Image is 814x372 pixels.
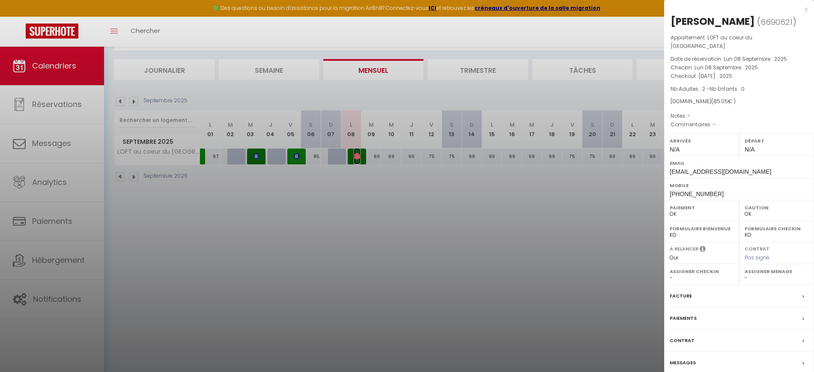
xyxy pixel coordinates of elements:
span: Nb Enfants : 0 [710,85,745,92]
label: A relancer [670,245,698,253]
label: Caution [745,203,808,212]
span: N/A [745,146,754,153]
p: Date de réservation : [671,55,808,63]
p: Checkout : [671,72,808,80]
span: [EMAIL_ADDRESS][DOMAIN_NAME] [670,168,771,175]
span: [DATE] . 2025 [698,72,732,80]
i: Sélectionner OUI si vous souhaiter envoyer les séquences de messages post-checkout [700,245,706,255]
label: Départ [745,137,808,145]
span: - [713,121,716,128]
span: Lun 08 Septembre . 2025 [724,55,787,62]
span: 85.05 [713,98,728,105]
span: - [688,112,691,119]
label: Paiements [670,314,697,323]
span: ( € ) [711,98,736,105]
label: Contrat [670,336,695,345]
div: [DOMAIN_NAME] [671,98,808,106]
span: Lun 08 Septembre . 2025 [695,64,758,71]
label: Mobile [670,181,808,190]
p: Appartement : [671,33,808,51]
label: Formulaire Checkin [745,224,808,233]
span: Pas signé [745,254,769,261]
p: Checkin : [671,63,808,72]
label: Paiement [670,203,733,212]
button: Ouvrir le widget de chat LiveChat [7,3,33,29]
span: 6690621 [760,17,793,27]
label: Contrat [745,245,769,251]
label: Assigner Menage [745,267,808,276]
span: N/A [670,146,680,153]
label: Facture [670,292,692,301]
span: [PHONE_NUMBER] [670,190,724,197]
p: Commentaires : [671,120,808,129]
label: Messages [670,358,696,367]
label: Arrivée [670,137,733,145]
label: Formulaire Bienvenue [670,224,733,233]
span: ( ) [757,16,796,28]
div: [PERSON_NAME] [671,15,755,28]
p: Notes : [671,112,808,120]
div: x [664,4,808,15]
label: Assigner Checkin [670,267,733,276]
label: Email [670,159,808,167]
span: LOFT au coeur du [GEOGRAPHIC_DATA] [671,34,752,50]
span: Nb Adultes : 2 - [671,85,745,92]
